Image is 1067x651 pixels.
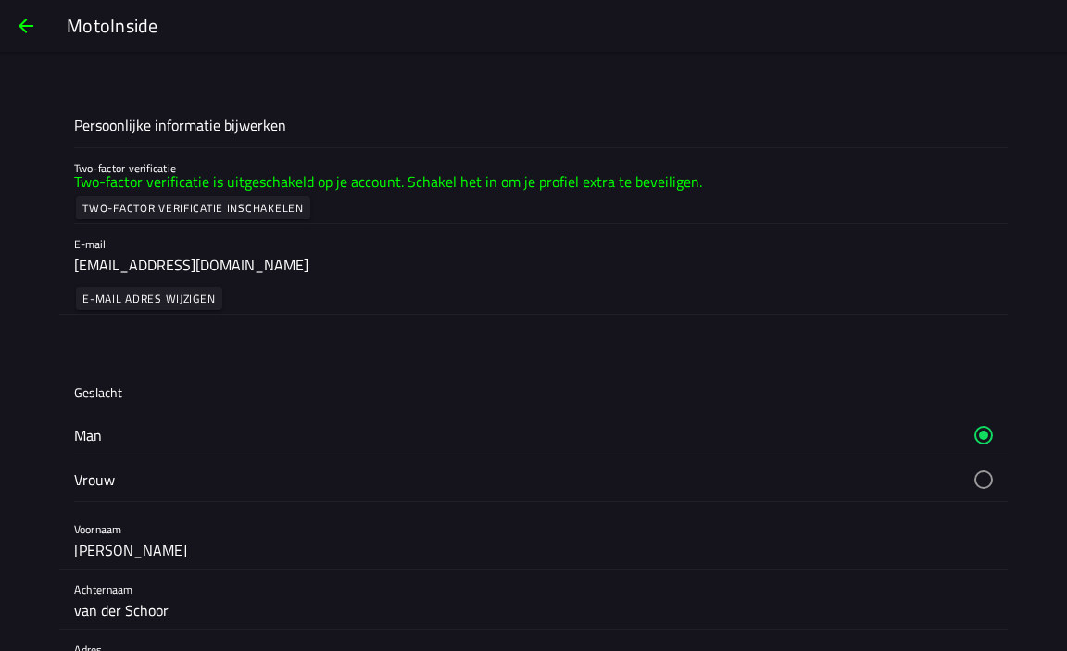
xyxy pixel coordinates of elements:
ion-label: Geslacht [74,382,122,402]
ion-button: E-mail adres wijzigen [76,287,222,310]
ion-text: Two-factor verificatie is uitgeschakeld op je account. Schakel het in om je profiel extra te beve... [74,170,702,193]
ion-label: Two-factor verificatie [74,159,763,176]
h1: Persoonlijke informatie bijwerken [74,117,286,134]
ion-button: Two-factor verificatie inschakelen [76,196,310,219]
ion-title: MotoInside [48,12,1067,40]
